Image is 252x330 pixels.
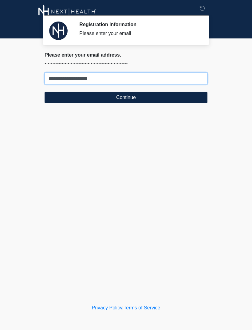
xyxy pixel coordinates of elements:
a: | [122,305,124,310]
h2: Registration Information [79,22,198,27]
img: Agent Avatar [49,22,68,40]
div: Please enter your email [79,30,198,37]
button: Continue [45,92,207,103]
h2: Please enter your email address. [45,52,207,58]
a: Terms of Service [124,305,160,310]
img: Next-Health Montecito Logo [38,5,96,18]
p: ~~~~~~~~~~~~~~~~~~~~~~~~~~~~~ [45,60,207,68]
a: Privacy Policy [92,305,123,310]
